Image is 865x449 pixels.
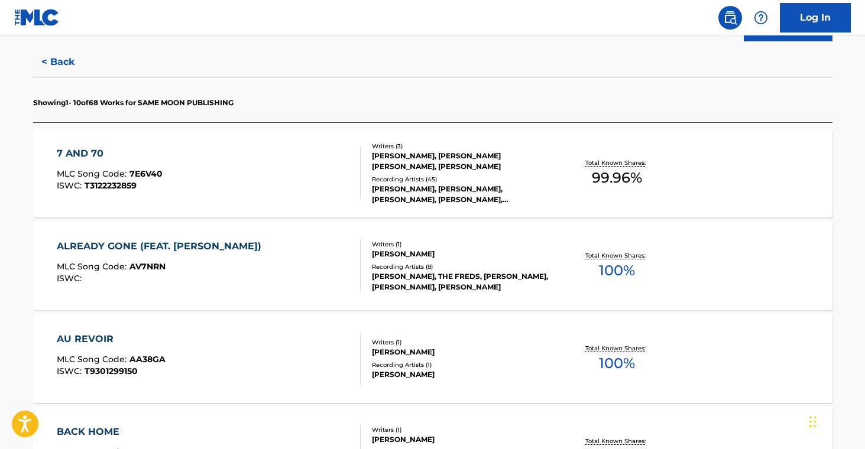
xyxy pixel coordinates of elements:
div: ALREADY GONE (FEAT. [PERSON_NAME]) [57,239,267,253]
span: MLC Song Code : [57,261,129,272]
div: [PERSON_NAME], [PERSON_NAME] [PERSON_NAME], [PERSON_NAME] [372,151,550,172]
button: < Back [33,47,104,77]
a: Public Search [718,6,742,30]
span: 100 % [599,260,635,281]
div: Writers ( 3 ) [372,142,550,151]
div: [PERSON_NAME] [372,369,550,380]
span: MLC Song Code : [57,354,129,365]
img: search [723,11,737,25]
span: MLC Song Code : [57,168,129,179]
a: ALREADY GONE (FEAT. [PERSON_NAME])MLC Song Code:AV7NRNISWC:Writers (1)[PERSON_NAME]Recording Arti... [33,222,832,310]
div: BACK HOME [57,425,158,439]
span: 100 % [599,353,635,374]
span: AV7NRN [129,261,166,272]
div: 7 AND 70 [57,147,163,161]
img: MLC Logo [14,9,60,26]
div: [PERSON_NAME], THE FREDS, [PERSON_NAME], [PERSON_NAME], [PERSON_NAME] [372,271,550,292]
span: 99.96 % [592,167,642,188]
img: help [754,11,768,25]
p: Total Known Shares: [585,158,649,167]
span: AA38GA [129,354,166,365]
span: ISWC : [57,180,85,191]
p: Showing 1 - 10 of 68 Works for SAME MOON PUBLISHING [33,97,234,108]
a: 7 AND 70MLC Song Code:7E6V40ISWC:T3122232859Writers (3)[PERSON_NAME], [PERSON_NAME] [PERSON_NAME]... [33,129,832,217]
a: Log In [780,3,851,32]
span: ISWC : [57,273,85,284]
span: ISWC : [57,366,85,376]
div: [PERSON_NAME] [372,347,550,357]
div: Recording Artists ( 45 ) [372,175,550,184]
div: Recording Artists ( 1 ) [372,360,550,369]
div: [PERSON_NAME] [372,249,550,259]
span: 7E6V40 [129,168,163,179]
div: Writers ( 1 ) [372,425,550,434]
div: Drag [809,404,817,440]
p: Total Known Shares: [585,437,649,445]
div: [PERSON_NAME], [PERSON_NAME], [PERSON_NAME], [PERSON_NAME], [PERSON_NAME] [372,184,550,205]
iframe: Chat Widget [806,392,865,449]
p: Total Known Shares: [585,251,649,260]
div: Help [749,6,773,30]
div: AU REVOIR [57,332,166,346]
p: Total Known Shares: [585,344,649,353]
div: Writers ( 1 ) [372,338,550,347]
span: T3122232859 [85,180,137,191]
div: Recording Artists ( 8 ) [372,262,550,271]
span: T9301299150 [85,366,138,376]
div: Writers ( 1 ) [372,240,550,249]
a: AU REVOIRMLC Song Code:AA38GAISWC:T9301299150Writers (1)[PERSON_NAME]Recording Artists (1)[PERSON... [33,314,832,403]
div: [PERSON_NAME] [372,434,550,445]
